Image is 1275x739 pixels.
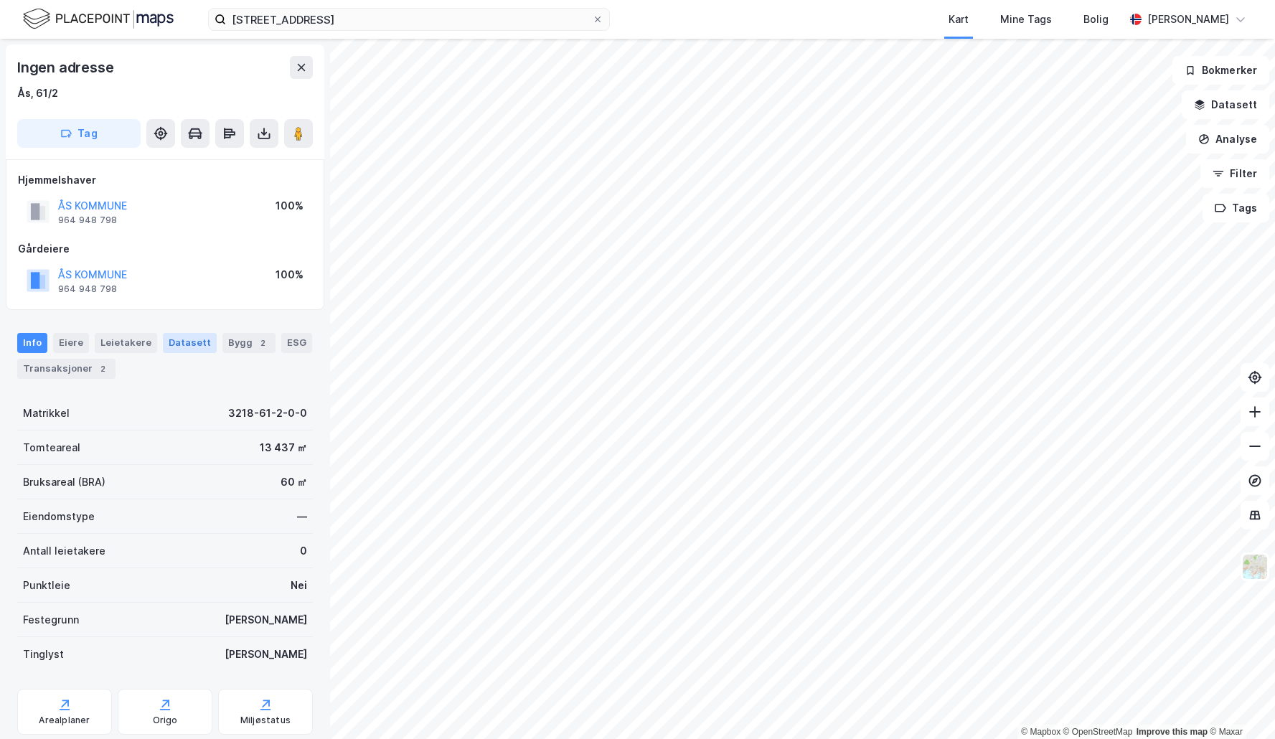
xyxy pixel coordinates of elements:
input: Søk på adresse, matrikkel, gårdeiere, leietakere eller personer [226,9,592,30]
div: Hjemmelshaver [18,171,312,189]
div: [PERSON_NAME] [1147,11,1229,28]
div: Gårdeiere [18,240,312,258]
a: Mapbox [1021,727,1060,737]
div: Info [17,333,47,353]
iframe: Chat Widget [1203,670,1275,739]
div: Bygg [222,333,276,353]
div: Nei [291,577,307,594]
a: OpenStreetMap [1063,727,1133,737]
div: 2 [255,336,270,350]
div: Bolig [1083,11,1109,28]
div: Ingen adresse [17,56,116,79]
div: Tinglyst [23,646,64,663]
div: Bruksareal (BRA) [23,474,105,491]
img: logo.f888ab2527a4732fd821a326f86c7f29.svg [23,6,174,32]
div: 13 437 ㎡ [260,439,307,456]
div: Arealplaner [39,715,90,726]
div: 3218-61-2-0-0 [228,405,307,422]
a: Improve this map [1137,727,1208,737]
button: Analyse [1186,125,1269,154]
button: Datasett [1182,90,1269,119]
div: — [297,508,307,525]
div: Eiere [53,333,89,353]
div: ESG [281,333,312,353]
button: Filter [1200,159,1269,188]
div: 100% [276,197,304,215]
div: 60 ㎡ [281,474,307,491]
div: 100% [276,266,304,283]
div: 0 [300,542,307,560]
div: 2 [95,362,110,376]
div: Kontrollprogram for chat [1203,670,1275,739]
img: Z [1241,553,1269,580]
div: Punktleie [23,577,70,594]
button: Tag [17,119,141,148]
button: Tags [1203,194,1269,222]
div: Miljøstatus [240,715,291,726]
div: [PERSON_NAME] [225,646,307,663]
div: Origo [153,715,178,726]
div: Leietakere [95,333,157,353]
div: Datasett [163,333,217,353]
div: Ås, 61/2 [17,85,58,102]
div: Antall leietakere [23,542,105,560]
div: 964 948 798 [58,283,117,295]
div: Festegrunn [23,611,79,629]
div: Matrikkel [23,405,70,422]
div: Tomteareal [23,439,80,456]
div: Kart [949,11,969,28]
div: 964 948 798 [58,215,117,226]
div: Transaksjoner [17,359,116,379]
div: Eiendomstype [23,508,95,525]
button: Bokmerker [1172,56,1269,85]
div: Mine Tags [1000,11,1052,28]
div: [PERSON_NAME] [225,611,307,629]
